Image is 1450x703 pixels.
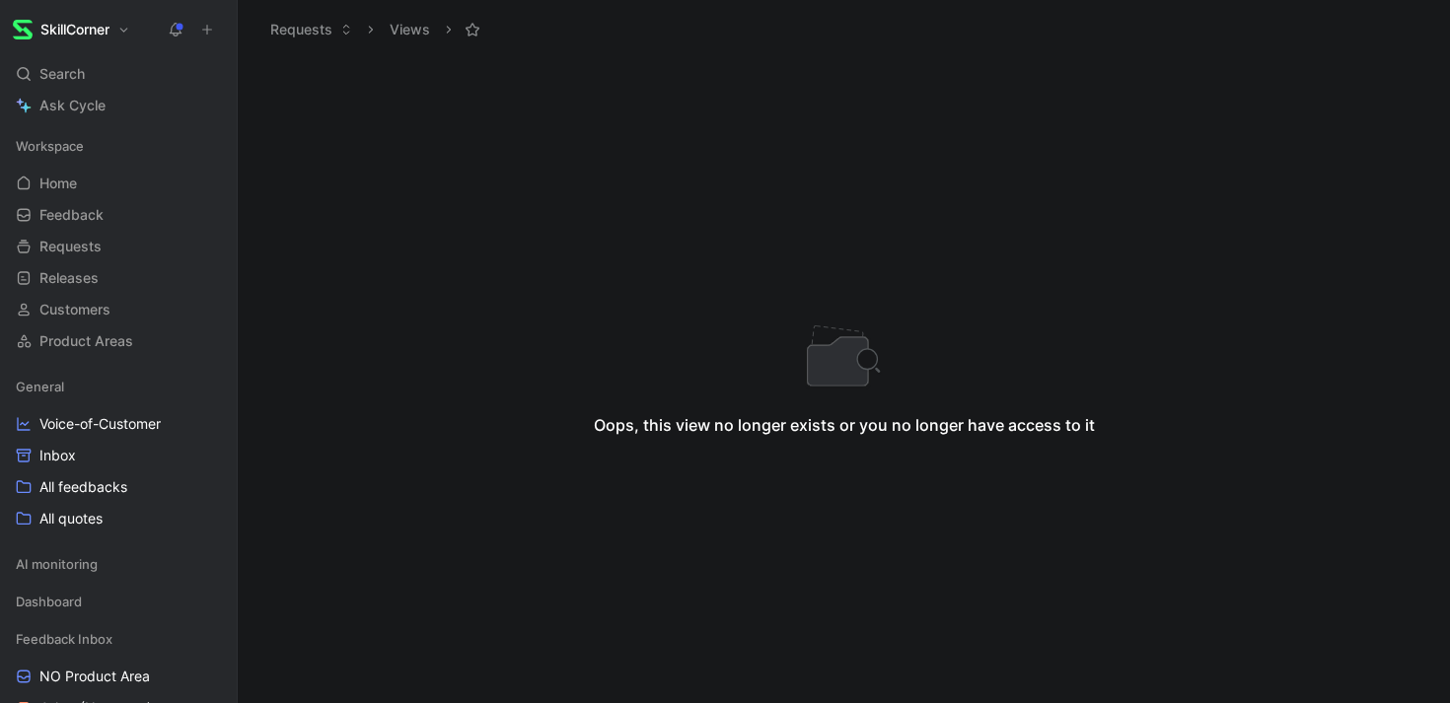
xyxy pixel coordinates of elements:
[8,131,229,161] div: Workspace
[39,446,76,465] span: Inbox
[8,504,229,533] a: All quotes
[8,59,229,89] div: Search
[39,268,99,288] span: Releases
[8,169,229,198] a: Home
[8,16,135,43] button: SkillCornerSkillCorner
[8,263,229,293] a: Releases
[39,174,77,193] span: Home
[8,624,229,654] div: Feedback Inbox
[8,200,229,230] a: Feedback
[16,377,64,396] span: General
[8,662,229,691] a: NO Product Area
[8,232,229,261] a: Requests
[16,554,98,574] span: AI monitoring
[8,91,229,120] a: Ask Cycle
[39,237,102,256] span: Requests
[8,587,229,616] div: Dashboard
[40,21,109,38] h1: SkillCorner
[16,592,82,611] span: Dashboard
[8,549,229,579] div: AI monitoring
[39,667,150,686] span: NO Product Area
[39,414,161,434] span: Voice-of-Customer
[16,136,84,156] span: Workspace
[16,629,112,649] span: Feedback Inbox
[8,472,229,502] a: All feedbacks
[39,477,127,497] span: All feedbacks
[8,549,229,585] div: AI monitoring
[13,20,33,39] img: SkillCorner
[39,509,103,528] span: All quotes
[805,325,884,388] img: notfound-dark-BmPDQTeq.svg
[8,326,229,356] a: Product Areas
[8,441,229,470] a: Inbox
[594,413,1095,437] div: Oops, this view no longer exists or you no longer have access to it
[39,205,104,225] span: Feedback
[261,15,361,44] button: Requests
[8,295,229,324] a: Customers
[39,331,133,351] span: Product Areas
[39,300,110,319] span: Customers
[8,372,229,401] div: General
[8,587,229,622] div: Dashboard
[8,409,229,439] a: Voice-of-Customer
[39,94,106,117] span: Ask Cycle
[39,62,85,86] span: Search
[8,372,229,533] div: GeneralVoice-of-CustomerInboxAll feedbacksAll quotes
[381,15,439,44] button: Views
